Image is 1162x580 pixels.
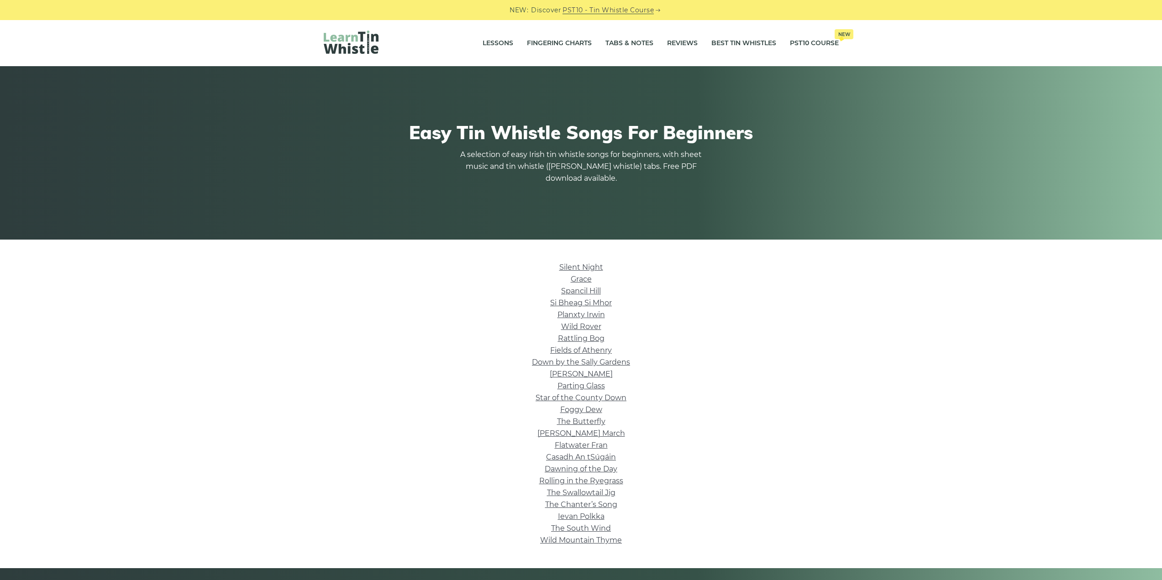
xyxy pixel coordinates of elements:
[835,29,853,39] span: New
[540,536,622,544] a: Wild Mountain Thyme
[550,346,612,355] a: Fields of Athenry
[571,275,592,283] a: Grace
[555,441,608,449] a: Flatwater Fran
[551,524,611,533] a: The South Wind
[527,32,592,55] a: Fingering Charts
[324,121,839,143] h1: Easy Tin Whistle Songs For Beginners
[550,298,612,307] a: Si­ Bheag Si­ Mhor
[605,32,653,55] a: Tabs & Notes
[557,381,605,390] a: Parting Glass
[483,32,513,55] a: Lessons
[458,149,705,184] p: A selection of easy Irish tin whistle songs for beginners, with sheet music and tin whistle ([PER...
[324,31,379,54] img: LearnTinWhistle.com
[557,310,605,319] a: Planxty Irwin
[550,370,613,378] a: [PERSON_NAME]
[545,465,617,473] a: Dawning of the Day
[559,263,603,272] a: Silent Night
[560,405,602,414] a: Foggy Dew
[561,322,601,331] a: Wild Rover
[561,287,601,295] a: Spancil Hill
[711,32,776,55] a: Best Tin Whistles
[558,512,605,521] a: Ievan Polkka
[539,476,623,485] a: Rolling in the Ryegrass
[537,429,625,438] a: [PERSON_NAME] March
[545,500,617,509] a: The Chanter’s Song
[546,453,616,461] a: Casadh An tSúgáin
[667,32,698,55] a: Reviews
[532,358,630,366] a: Down by the Sally Gardens
[547,488,615,497] a: The Swallowtail Jig
[557,417,605,426] a: The Butterfly
[558,334,605,343] a: Rattling Bog
[536,393,626,402] a: Star of the County Down
[790,32,839,55] a: PST10 CourseNew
